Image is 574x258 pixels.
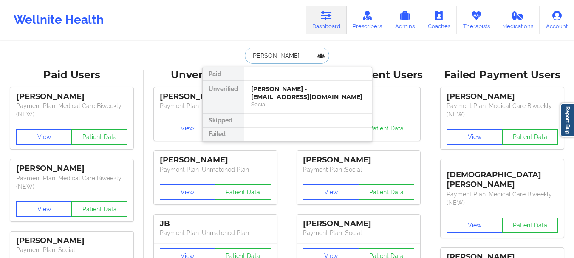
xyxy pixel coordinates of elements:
[560,103,574,137] a: Report Bug
[251,85,365,101] div: [PERSON_NAME] - [EMAIL_ADDRESS][DOMAIN_NAME]
[16,246,127,254] p: Payment Plan : Social
[447,164,558,190] div: [DEMOGRAPHIC_DATA][PERSON_NAME]
[16,201,72,217] button: View
[160,165,271,174] p: Payment Plan : Unmatched Plan
[502,129,558,145] button: Patient Data
[16,129,72,145] button: View
[16,236,127,246] div: [PERSON_NAME]
[447,190,558,207] p: Payment Plan : Medical Care Biweekly (NEW)
[160,155,271,165] div: [PERSON_NAME]
[388,6,421,34] a: Admins
[502,218,558,233] button: Patient Data
[160,229,271,237] p: Payment Plan : Unmatched Plan
[436,68,568,82] div: Failed Payment Users
[160,184,216,200] button: View
[303,165,414,174] p: Payment Plan : Social
[16,164,127,173] div: [PERSON_NAME]
[160,219,271,229] div: JB
[447,102,558,119] p: Payment Plan : Medical Care Biweekly (NEW)
[203,128,244,141] div: Failed
[303,229,414,237] p: Payment Plan : Social
[160,102,271,110] p: Payment Plan : Unmatched Plan
[71,129,127,145] button: Patient Data
[203,114,244,128] div: Skipped
[203,81,244,114] div: Unverified
[150,68,281,82] div: Unverified Users
[71,201,127,217] button: Patient Data
[306,6,347,34] a: Dashboard
[6,68,138,82] div: Paid Users
[347,6,389,34] a: Prescribers
[303,184,359,200] button: View
[447,129,503,145] button: View
[359,184,415,200] button: Patient Data
[303,219,414,229] div: [PERSON_NAME]
[447,92,558,102] div: [PERSON_NAME]
[203,67,244,81] div: Paid
[540,6,574,34] a: Account
[16,174,127,191] p: Payment Plan : Medical Care Biweekly (NEW)
[303,155,414,165] div: [PERSON_NAME]
[457,6,496,34] a: Therapists
[359,121,415,136] button: Patient Data
[160,92,271,102] div: [PERSON_NAME]
[160,121,216,136] button: View
[496,6,540,34] a: Medications
[16,92,127,102] div: [PERSON_NAME]
[251,101,365,108] div: Social
[421,6,457,34] a: Coaches
[215,184,271,200] button: Patient Data
[16,102,127,119] p: Payment Plan : Medical Care Biweekly (NEW)
[447,218,503,233] button: View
